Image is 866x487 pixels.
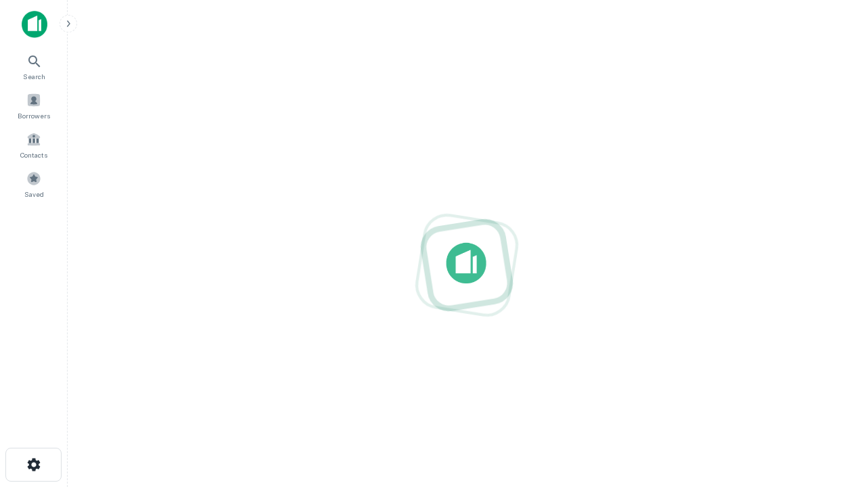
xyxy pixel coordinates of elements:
a: Contacts [4,126,64,163]
img: capitalize-icon.png [22,11,47,38]
a: Saved [4,166,64,202]
span: Saved [24,189,44,200]
span: Borrowers [18,110,50,121]
span: Search [23,71,45,82]
iframe: Chat Widget [798,379,866,444]
span: Contacts [20,149,47,160]
a: Borrowers [4,87,64,124]
a: Search [4,48,64,85]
